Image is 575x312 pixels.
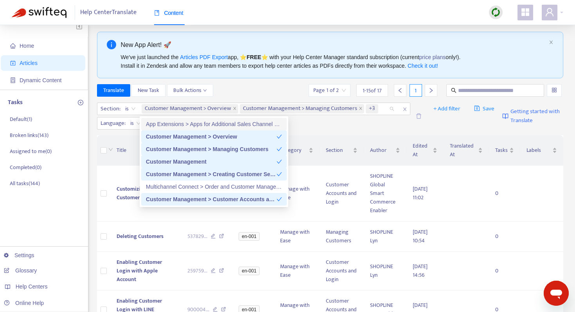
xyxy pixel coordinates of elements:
span: [DATE] 14:56 [413,262,428,280]
span: Translated At [450,142,476,159]
a: Getting started with Translate [502,103,563,130]
div: Customer Management > Customer Accounts and Login [146,195,277,204]
span: down [203,88,207,92]
p: Default ( 1 ) [10,115,32,123]
span: is [125,103,136,115]
th: Translated At [444,135,489,166]
span: + Add filter [433,104,460,114]
span: 537829 ... [187,232,207,241]
div: App Extensions > Apps for Additional Sales Channel > B2B & Wholesales Solution > Order & Customer... [146,120,282,128]
th: Title [110,135,181,166]
td: Customer Accounts and Login [320,166,364,222]
span: en-001 [239,267,259,275]
td: 0 [489,222,520,252]
span: en-001 [239,232,259,241]
td: Managing Customers [320,222,364,252]
div: Customer Management > Managing Customers [141,143,287,155]
div: New App Alert! 🚀 [121,40,546,50]
a: Check it out! [408,63,438,69]
div: Customer Management > Overview [141,130,287,143]
span: Deleting Customers [117,232,164,241]
button: Translate [97,84,130,97]
div: Customer Management > Creating Customer Segments [146,170,277,179]
span: close [400,105,410,114]
span: Bulk Actions [173,86,207,95]
span: info-circle [107,40,116,49]
a: Glossary [4,267,37,274]
span: check [277,197,282,202]
div: Customer Management > Creating Customer Segments [141,168,287,180]
span: plus-circle [78,100,83,105]
span: Help Centers [16,283,48,290]
span: down [108,147,113,152]
th: Edited At [406,135,444,166]
p: Broken links ( 143 ) [10,131,49,139]
div: 1 [410,84,422,97]
span: left [397,88,403,93]
p: Completed ( 0 ) [10,163,41,171]
span: Labels [526,146,551,155]
span: Edited At [413,142,431,159]
span: Enabling Customer Login with Apple Account [117,258,162,284]
span: check [277,146,282,152]
td: SHOPLINE Lyn [364,252,406,290]
span: Category [280,146,307,155]
span: [DATE] 10:54 [413,227,428,245]
span: delete [416,113,422,119]
td: Customer Accounts and Login [320,252,364,290]
span: Home [20,43,34,49]
p: All tasks ( 144 ) [10,179,40,188]
span: +3 [366,104,378,114]
span: Translate [103,86,124,95]
span: check [277,171,282,177]
div: We've just launched the app, ⭐ ⭐️ with your Help Center Manager standard subscription (current on... [121,53,546,70]
span: Section : [97,103,122,115]
span: Customer Management > Managing Customers [240,104,364,114]
span: save [474,105,480,111]
p: Tasks [8,98,23,107]
span: Section [326,146,351,155]
span: account-book [10,60,16,66]
a: price plans [419,54,446,60]
button: + Add filter [428,103,466,115]
a: Articles PDF Export [180,54,228,60]
th: Labels [520,135,563,166]
p: Assigned to me ( 0 ) [10,147,52,155]
iframe: メッセージングウィンドウの起動ボタン、進行中の会話 [544,281,569,306]
th: Tasks [489,135,520,166]
span: Customer Management > Managing Customers [243,104,357,114]
td: SHOPLINE Lyn [364,222,406,252]
span: right [428,88,434,93]
span: close [233,106,237,111]
td: SHOPLINE Global Smart Commerce Enabler [364,166,406,222]
span: check [277,159,282,164]
span: container [10,78,16,83]
button: close [549,40,553,45]
img: Swifteq [12,7,66,18]
button: saveSave [468,103,501,115]
div: Multichannel Connect > Order and Customer Management [146,182,282,191]
span: book [154,10,160,16]
span: [DATE] 11:02 [413,184,428,202]
img: image-link [502,113,509,119]
span: Help Center Translate [80,5,137,20]
img: sync.dc5367851b00ba804db3.png [491,7,501,17]
span: Getting started with Translate [510,107,563,125]
span: appstore [521,7,530,17]
div: Customer Management [146,157,277,166]
th: Section [320,135,364,166]
span: Dynamic Content [20,77,61,83]
span: is [130,117,141,129]
span: Title [117,146,169,155]
td: Manage with Ease [274,166,320,222]
span: 1 - 15 of 17 [363,87,382,95]
button: New Task [131,84,165,97]
span: Customizing Your New Customer Account Page [117,184,173,202]
div: Multichannel Connect > Order and Customer Management [141,180,287,193]
div: App Extensions > Apps for Additional Sales Channel > B2B & Wholesales Solution > Order & Customer... [141,118,287,130]
span: Save [474,104,495,114]
span: Author [370,146,394,155]
span: Customer Management > Overview [145,104,231,114]
span: user [545,7,554,17]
